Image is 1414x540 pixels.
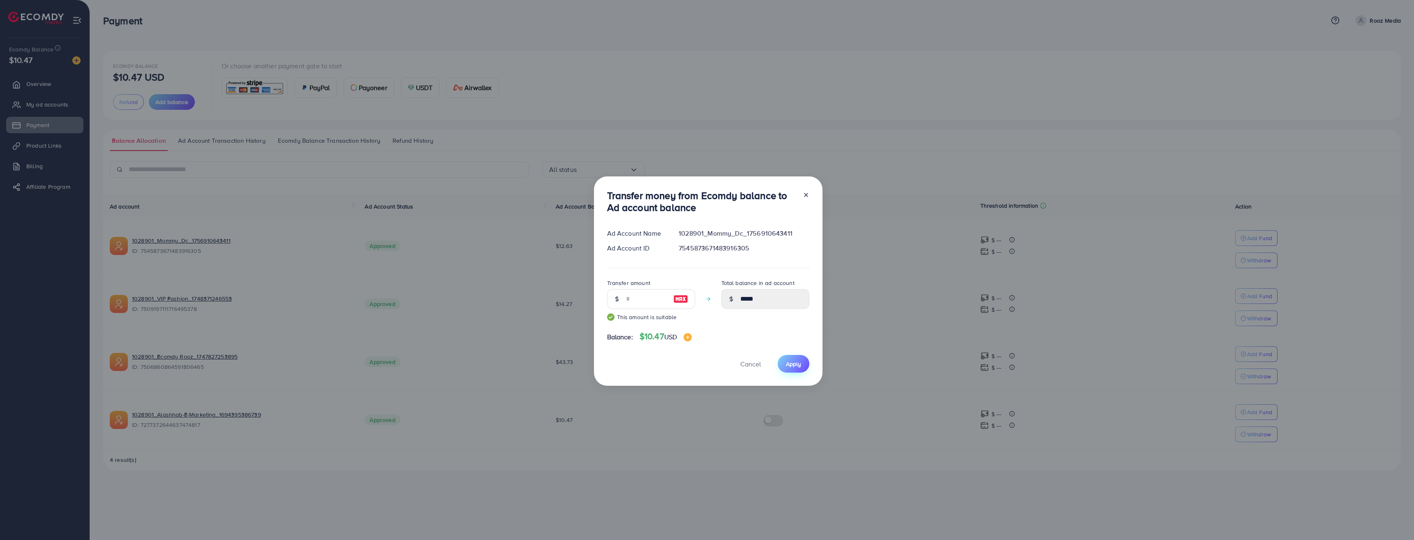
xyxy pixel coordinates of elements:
small: This amount is suitable [607,313,695,321]
h3: Transfer money from Ecomdy balance to Ad account balance [607,190,796,213]
button: Cancel [730,355,771,373]
div: Ad Account ID [601,243,672,253]
img: guide [607,313,615,321]
span: Apply [786,360,801,368]
iframe: Chat [1379,503,1408,534]
label: Total balance in ad account [721,279,795,287]
div: 7545873671483916305 [672,243,816,253]
div: Ad Account Name [601,229,672,238]
h4: $10.47 [640,331,692,342]
div: 1028901_Mommy_Dc_1756910643411 [672,229,816,238]
button: Apply [778,355,809,373]
img: image [684,333,692,341]
img: image [673,294,688,304]
label: Transfer amount [607,279,650,287]
span: Balance: [607,332,633,342]
span: USD [664,332,677,341]
span: Cancel [740,359,761,368]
